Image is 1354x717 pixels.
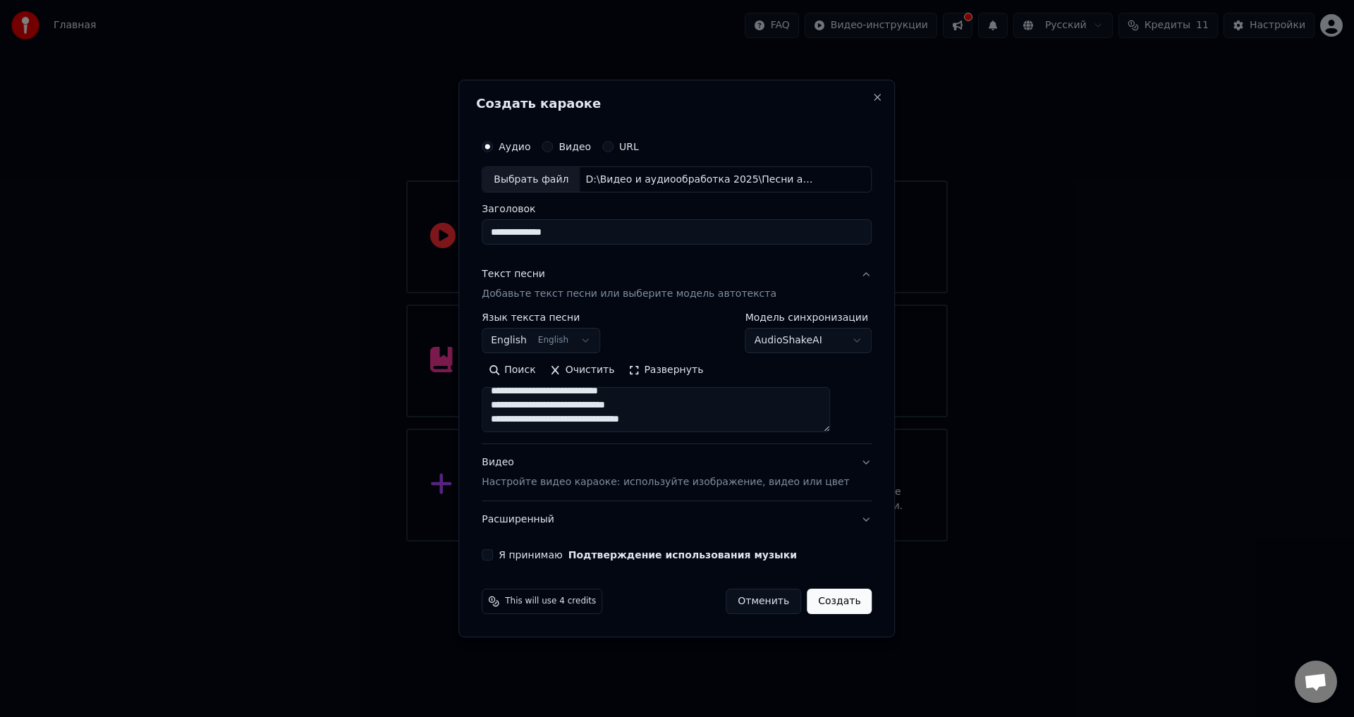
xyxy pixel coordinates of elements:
div: D:\Видео и аудиообработка 2025\Песни аудио\Солярка Блюз\Песни\3 Рация и кофе.mp3 [580,173,819,187]
button: Создать [807,589,872,614]
div: Текст песни [482,268,545,282]
label: Я принимаю [499,550,797,560]
button: Очистить [543,360,622,382]
span: This will use 4 credits [505,596,596,607]
button: Развернуть [621,360,710,382]
p: Добавьте текст песни или выберите модель автотекста [482,288,776,302]
button: Расширенный [482,501,872,538]
label: Аудио [499,142,530,152]
div: Текст песниДобавьте текст песни или выберите модель автотекста [482,313,872,444]
button: Я принимаю [568,550,797,560]
div: Видео [482,456,849,490]
label: URL [619,142,639,152]
label: Язык текста песни [482,313,600,323]
button: Текст песниДобавьте текст песни или выберите модель автотекста [482,257,872,313]
button: Поиск [482,360,542,382]
label: Модель синхронизации [745,313,872,323]
div: Выбрать файл [482,167,580,192]
button: Отменить [726,589,801,614]
label: Заголовок [482,204,872,214]
p: Настройте видео караоке: используйте изображение, видео или цвет [482,475,849,489]
h2: Создать караоке [476,97,877,110]
label: Видео [559,142,591,152]
button: ВидеоНастройте видео караоке: используйте изображение, видео или цвет [482,445,872,501]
